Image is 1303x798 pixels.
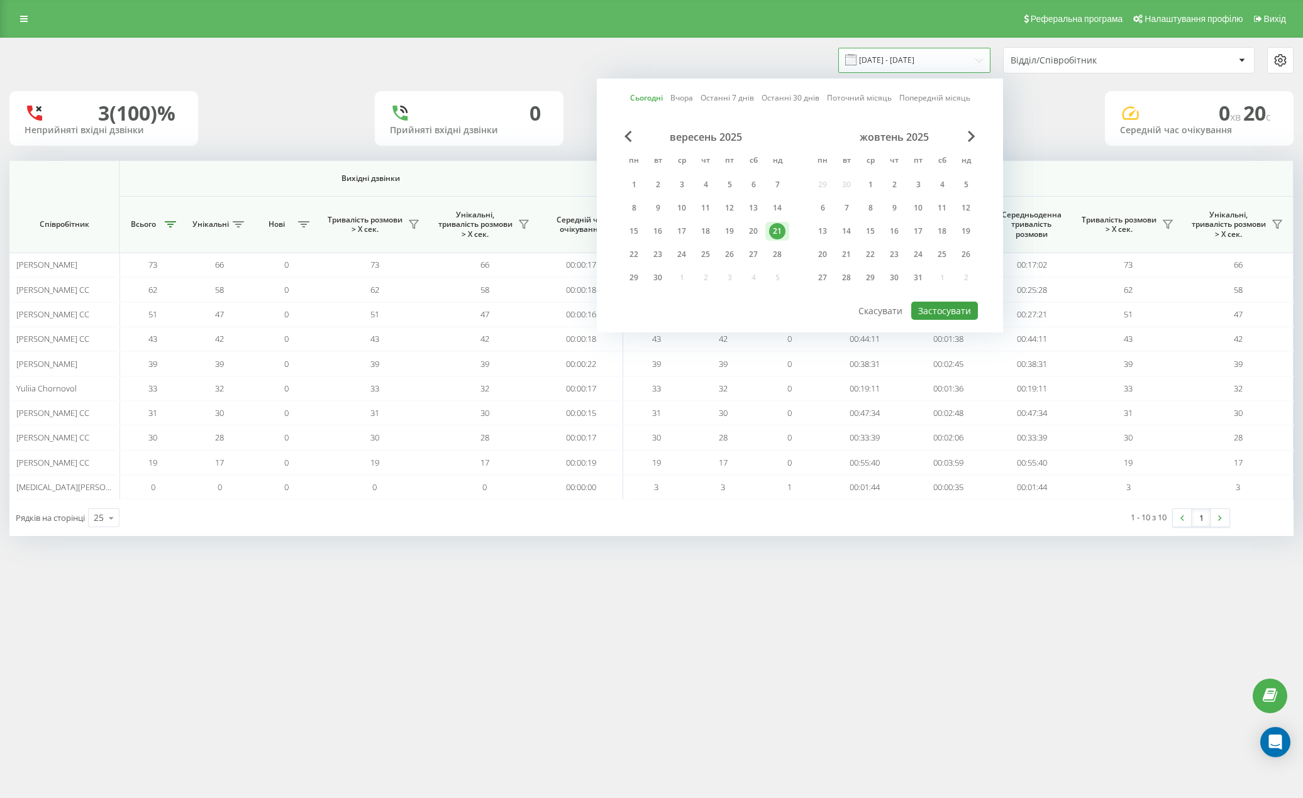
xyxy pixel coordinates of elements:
[670,245,694,264] div: ср 24 вер 2025 р.
[540,327,623,351] td: 00:00:18
[811,199,834,217] div: пн 6 жовт 2025 р.
[811,222,834,241] div: пн 13 жовт 2025 р.
[1000,210,1063,239] span: Середньоденна тривалість розмови
[697,177,714,193] div: 4
[907,327,990,351] td: 00:01:38
[934,246,950,263] div: 25
[823,376,907,401] td: 00:19:11
[990,401,1073,425] td: 00:47:34
[745,223,762,239] div: 20
[834,245,858,264] div: вт 21 жовт 2025 р.
[1031,14,1123,24] span: Реферальна програма
[646,245,670,264] div: вт 23 вер 2025 р.
[885,152,904,171] abbr: четвер
[907,475,990,500] td: 00:00:35
[694,245,718,264] div: чт 25 вер 2025 р.
[958,246,974,263] div: 26
[933,152,951,171] abbr: субота
[674,223,690,239] div: 17
[1124,309,1133,320] span: 51
[670,222,694,241] div: ср 17 вер 2025 р.
[1124,333,1133,344] span: 43
[148,333,157,344] span: 43
[284,284,289,295] span: 0
[148,259,157,270] span: 73
[626,246,642,263] div: 22
[823,327,907,351] td: 00:44:11
[899,92,970,104] a: Попередній місяць
[858,268,882,287] div: ср 29 жовт 2025 р.
[990,327,1073,351] td: 00:44:11
[16,432,89,443] span: [PERSON_NAME] CC
[719,457,728,468] span: 17
[370,358,379,369] span: 39
[719,333,728,344] span: 42
[823,475,907,500] td: 00:01:44
[370,333,379,344] span: 43
[1234,432,1243,443] span: 28
[148,309,157,320] span: 51
[882,222,906,241] div: чт 16 жовт 2025 р.
[886,177,902,193] div: 2
[930,199,954,217] div: сб 11 жовт 2025 р.
[954,245,978,264] div: нд 26 жовт 2025 р.
[215,284,224,295] span: 58
[480,259,489,270] span: 66
[540,302,623,327] td: 00:00:16
[861,152,880,171] abbr: середа
[626,270,642,286] div: 29
[697,246,714,263] div: 25
[1011,55,1161,66] div: Відділ/Співробітник
[16,407,89,418] span: [PERSON_NAME] CC
[1124,259,1133,270] span: 73
[480,358,489,369] span: 39
[990,425,1073,450] td: 00:33:39
[721,223,738,239] div: 19
[968,131,975,142] span: Next Month
[814,200,831,216] div: 6
[769,246,785,263] div: 28
[650,223,666,239] div: 16
[787,407,792,418] span: 0
[16,259,77,270] span: [PERSON_NAME]
[834,222,858,241] div: вт 14 жовт 2025 р.
[862,177,879,193] div: 1
[1243,99,1271,126] span: 20
[765,245,789,264] div: нд 28 вер 2025 р.
[838,223,855,239] div: 14
[94,511,104,524] div: 25
[910,270,926,286] div: 31
[823,401,907,425] td: 00:47:34
[1124,358,1133,369] span: 39
[622,222,646,241] div: пн 15 вер 2025 р.
[906,222,930,241] div: пт 17 жовт 2025 р.
[540,425,623,450] td: 00:00:17
[16,383,77,394] span: Yuliia Chornovol
[284,407,289,418] span: 0
[1234,333,1243,344] span: 42
[370,383,379,394] span: 33
[719,383,728,394] span: 32
[215,457,224,468] span: 17
[622,131,789,143] div: вересень 2025
[1234,358,1243,369] span: 39
[480,407,489,418] span: 30
[652,407,661,418] span: 31
[1234,284,1243,295] span: 58
[1120,125,1278,136] div: Середній час очікування
[907,401,990,425] td: 00:02:48
[284,383,289,394] span: 0
[990,451,1073,475] td: 00:55:40
[697,200,714,216] div: 11
[480,432,489,443] span: 28
[436,210,514,239] span: Унікальні, тривалість розмови > Х сек.
[694,175,718,194] div: чт 4 вер 2025 р.
[886,246,902,263] div: 23
[674,200,690,216] div: 10
[480,284,489,295] span: 58
[215,309,224,320] span: 47
[990,302,1073,327] td: 00:27:21
[16,284,89,295] span: [PERSON_NAME] CC
[697,223,714,239] div: 18
[718,222,741,241] div: пт 19 вер 2025 р.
